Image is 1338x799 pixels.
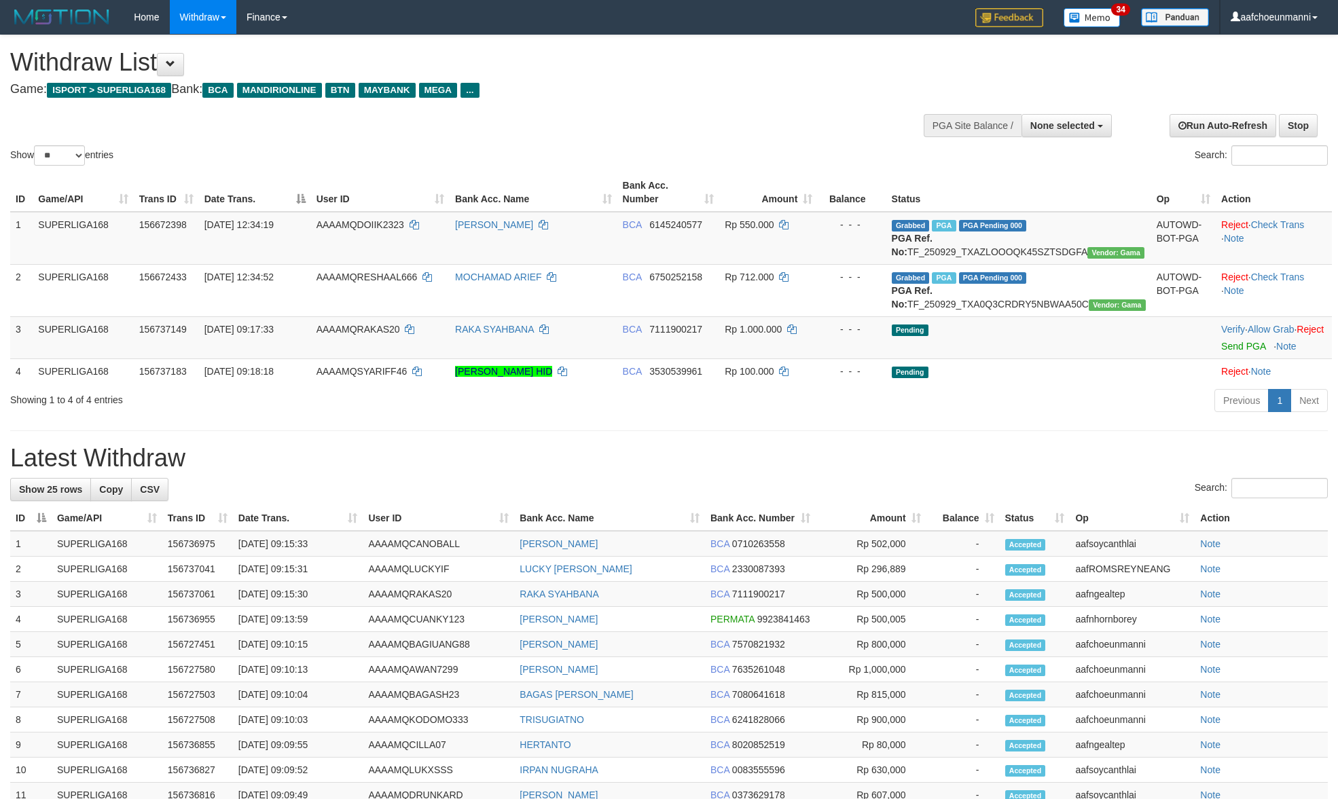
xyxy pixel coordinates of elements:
[926,506,1000,531] th: Balance: activate to sort column ascending
[1216,264,1332,316] td: · ·
[816,531,926,557] td: Rp 502,000
[520,563,632,574] a: LUCKY [PERSON_NAME]
[363,632,514,657] td: AAAAMQBAGIUANG88
[1216,173,1332,212] th: Action
[732,764,785,775] span: Copy 0083555596 to clipboard
[1200,589,1221,599] a: Note
[926,682,1000,707] td: -
[1005,589,1046,601] span: Accepted
[710,664,729,675] span: BCA
[1279,114,1318,137] a: Stop
[1200,664,1221,675] a: Note
[892,324,928,336] span: Pending
[1231,478,1328,498] input: Search:
[892,220,930,231] span: Grabbed
[10,707,52,732] td: 8
[926,657,1000,682] td: -
[162,531,233,557] td: 156736975
[959,220,1027,231] span: PGA Pending
[10,506,52,531] th: ID: activate to sort column descending
[623,219,642,230] span: BCA
[359,83,416,98] span: MAYBANK
[1251,219,1305,230] a: Check Trans
[1248,324,1297,335] span: ·
[325,83,355,98] span: BTN
[162,758,233,783] td: 156736827
[52,758,162,783] td: SUPERLIGA168
[649,366,702,377] span: Copy 3530539961 to clipboard
[363,707,514,732] td: AAAAMQKODOMO333
[816,707,926,732] td: Rp 900,000
[162,506,233,531] th: Trans ID: activate to sort column ascending
[886,212,1151,265] td: TF_250929_TXAZLOOOQK45SZTSDGFA
[1141,8,1209,26] img: panduan.png
[520,664,598,675] a: [PERSON_NAME]
[1151,264,1216,316] td: AUTOWD-BOT-PGA
[725,219,774,230] span: Rp 550.000
[649,324,702,335] span: Copy 7111900217 to clipboard
[710,589,729,599] span: BCA
[162,657,233,682] td: 156727580
[1151,212,1216,265] td: AUTOWD-BOT-PGA
[1070,531,1195,557] td: aafsoycanthlai
[1005,539,1046,551] span: Accepted
[1000,506,1070,531] th: Status: activate to sort column ascending
[932,272,956,284] span: Marked by aafsoycanthlai
[1070,632,1195,657] td: aafchoeunmanni
[926,557,1000,582] td: -
[33,212,133,265] td: SUPERLIGA168
[926,732,1000,758] td: -
[725,272,774,282] span: Rp 712.000
[1070,758,1195,783] td: aafsoycanthlai
[705,506,816,531] th: Bank Acc. Number: activate to sort column ascending
[10,316,33,358] td: 3
[924,114,1021,137] div: PGA Site Balance /
[816,607,926,632] td: Rp 500,005
[1005,614,1046,626] span: Accepted
[710,538,729,549] span: BCA
[455,219,533,230] a: [PERSON_NAME]
[1216,212,1332,265] td: · ·
[1200,764,1221,775] a: Note
[1111,3,1129,16] span: 34
[455,366,552,377] a: [PERSON_NAME] HID
[10,478,91,501] a: Show 25 rows
[1221,341,1265,352] a: Send PGA
[10,173,33,212] th: ID
[520,764,598,775] a: IRPAN NUGRAHA
[10,7,113,27] img: MOTION_logo.png
[886,173,1151,212] th: Status
[1221,272,1248,282] a: Reject
[926,632,1000,657] td: -
[932,220,956,231] span: Marked by aafsoycanthlai
[1089,299,1146,311] span: Vendor URL: https://trx31.1velocity.biz
[311,173,450,212] th: User ID: activate to sort column ascending
[623,366,642,377] span: BCA
[140,484,160,495] span: CSV
[1216,316,1332,358] td: · ·
[520,639,598,650] a: [PERSON_NAME]
[1248,324,1294,335] a: Allow Grab
[816,758,926,783] td: Rp 630,000
[204,366,274,377] span: [DATE] 09:18:18
[10,145,113,166] label: Show entries
[33,173,133,212] th: Game/API: activate to sort column ascending
[199,173,311,212] th: Date Trans.: activate to sort column descending
[10,632,52,657] td: 5
[233,758,363,783] td: [DATE] 09:09:52
[710,639,729,650] span: BCA
[623,272,642,282] span: BCA
[52,582,162,607] td: SUPERLIGA168
[818,173,886,212] th: Balance
[892,233,933,257] b: PGA Ref. No:
[710,689,729,700] span: BCA
[52,506,162,531] th: Game/API: activate to sort column ascending
[710,563,729,574] span: BCA
[1200,739,1221,750] a: Note
[1268,389,1291,412] a: 1
[10,607,52,632] td: 4
[710,714,729,725] span: BCA
[892,272,930,284] span: Grabbed
[204,324,274,335] span: [DATE] 09:17:33
[10,531,52,557] td: 1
